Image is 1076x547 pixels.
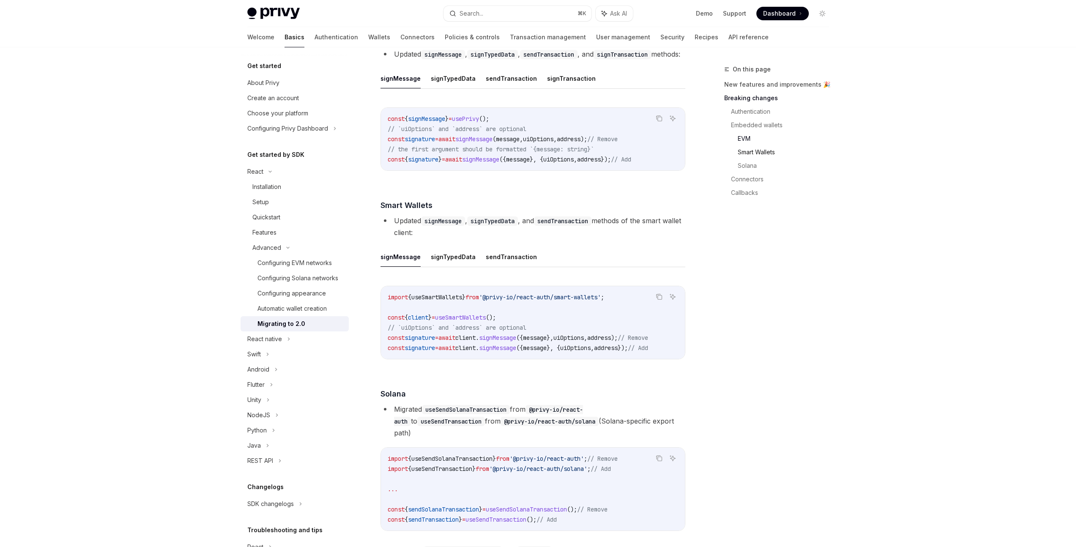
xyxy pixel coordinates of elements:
span: ; [587,465,591,473]
span: { [408,293,411,301]
span: signature [408,156,438,163]
a: About Privy [241,75,349,90]
span: ({ [516,334,523,342]
button: Ask AI [667,291,678,302]
a: Installation [241,179,349,194]
button: signTypedData [431,247,476,267]
span: = [449,115,452,123]
span: = [435,334,438,342]
span: sendTransaction [408,516,459,523]
span: }); [601,156,611,163]
h5: Get started by SDK [247,150,304,160]
span: Dashboard [763,9,796,18]
span: // `uiOptions` and `address` are optional [388,125,526,133]
span: import [388,465,408,473]
code: signMessage [421,216,465,226]
button: Ask AI [667,453,678,464]
span: On this page [733,64,771,74]
span: client [455,334,476,342]
span: { [405,516,408,523]
span: , [553,135,557,143]
a: Transaction management [510,27,586,47]
span: { [405,314,408,321]
span: = [435,135,438,143]
div: Search... [460,8,483,19]
span: } [445,115,449,123]
span: , [591,344,594,352]
a: Configuring appearance [241,286,349,301]
span: client [455,344,476,352]
a: Wallets [368,27,390,47]
div: Create an account [247,93,299,103]
code: useSendTransaction [417,417,485,426]
span: Ask AI [610,9,627,18]
a: Welcome [247,27,274,47]
a: Setup [241,194,349,210]
a: Automatic wallet creation [241,301,349,316]
button: signMessage [381,68,421,88]
span: signMessage [479,334,516,342]
span: usePrivy [452,115,479,123]
a: Basics [285,27,304,47]
span: const [388,516,405,523]
span: (); [486,314,496,321]
a: Authentication [731,105,836,118]
span: } [438,156,442,163]
span: signMessage [479,344,516,352]
div: Features [252,227,277,238]
span: , [574,156,577,163]
span: address [557,135,580,143]
span: message [523,344,547,352]
span: = [462,516,465,523]
span: // `uiOptions` and `address` are optional [388,324,526,331]
span: '@privy-io/react-auth/smart-wallets' [479,293,601,301]
span: signMessage [455,135,493,143]
span: const [388,344,405,352]
code: signTypedData [467,216,518,226]
span: await [438,334,455,342]
span: = [482,506,486,513]
span: { [408,455,411,462]
a: Migrating to 2.0 [241,316,349,331]
span: ; [584,455,587,462]
div: Quickstart [252,212,280,222]
span: from [476,465,489,473]
span: useSendTransaction [465,516,526,523]
a: Dashboard [756,7,809,20]
span: // Remove [587,135,618,143]
li: Updated , , , and methods: [381,48,685,60]
span: message [506,156,530,163]
code: useSendSolanaTransaction [422,405,510,414]
button: Search...⌘K [444,6,591,21]
span: const [388,135,405,143]
li: Migrated from to from (Solana-specific export path) [381,403,685,439]
a: Recipes [695,27,718,47]
h5: Get started [247,61,281,71]
div: About Privy [247,78,279,88]
span: // Add [591,465,611,473]
a: Choose your platform [241,106,349,121]
button: signTypedData [431,68,476,88]
span: { [405,506,408,513]
div: Swift [247,349,261,359]
div: REST API [247,456,273,466]
div: Setup [252,197,269,207]
span: } [462,293,465,301]
span: import [388,293,408,301]
div: Advanced [252,243,281,253]
a: User management [596,27,650,47]
div: Python [247,425,267,435]
div: Unity [247,395,261,405]
span: (); [526,516,537,523]
a: Support [723,9,746,18]
span: uiOptions [560,344,591,352]
span: const [388,334,405,342]
div: SDK changelogs [247,499,294,509]
span: }); [618,344,628,352]
a: Quickstart [241,210,349,225]
span: ); [580,135,587,143]
img: light logo [247,8,300,19]
span: signMessage [408,115,445,123]
a: Callbacks [731,186,836,200]
span: , [584,334,587,342]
